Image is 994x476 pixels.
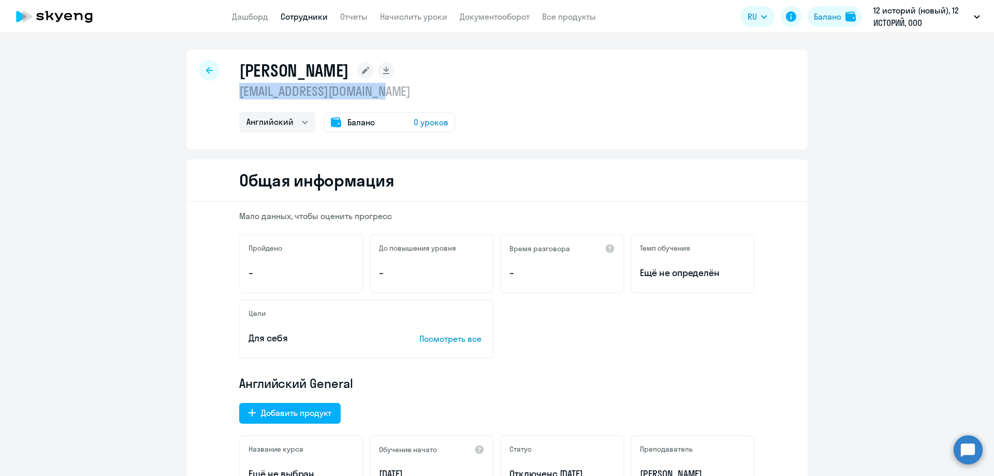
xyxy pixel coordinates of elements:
a: Отчеты [340,11,368,22]
a: Сотрудники [281,11,328,22]
p: [EMAIL_ADDRESS][DOMAIN_NAME] [239,83,456,99]
h5: Темп обучения [640,243,690,253]
a: Дашборд [232,11,268,22]
h2: Общая информация [239,170,394,191]
p: 12 историй (новый), 12 ИСТОРИЙ, ООО [873,4,970,29]
p: Посмотреть все [419,333,485,345]
div: Баланс [814,10,841,23]
p: – [379,266,485,280]
button: Добавить продукт [239,403,341,424]
h5: Обучение начато [379,445,437,454]
h5: Статус [509,444,532,454]
a: Начислить уроки [380,11,447,22]
h1: [PERSON_NAME] [239,60,349,81]
span: Ещё не определён [640,266,745,280]
span: Английский General [239,375,353,392]
div: Добавить продукт [261,407,331,419]
button: RU [740,6,774,27]
p: Мало данных, чтобы оценить прогресс [239,210,755,222]
h5: Цели [248,309,266,318]
p: – [509,266,615,280]
h5: Время разговора [509,244,570,253]
h5: Преподаватель [640,444,693,454]
h5: Название курса [248,444,303,454]
button: Балансbalance [808,6,862,27]
p: – [248,266,354,280]
img: balance [845,11,856,22]
span: 0 уроков [414,116,448,128]
button: 12 историй (новый), 12 ИСТОРИЙ, ООО [868,4,985,29]
p: Для себя [248,331,387,345]
span: RU [748,10,757,23]
h5: До повышения уровня [379,243,456,253]
span: Баланс [347,116,375,128]
a: Все продукты [542,11,596,22]
h5: Пройдено [248,243,282,253]
a: Документооборот [460,11,530,22]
